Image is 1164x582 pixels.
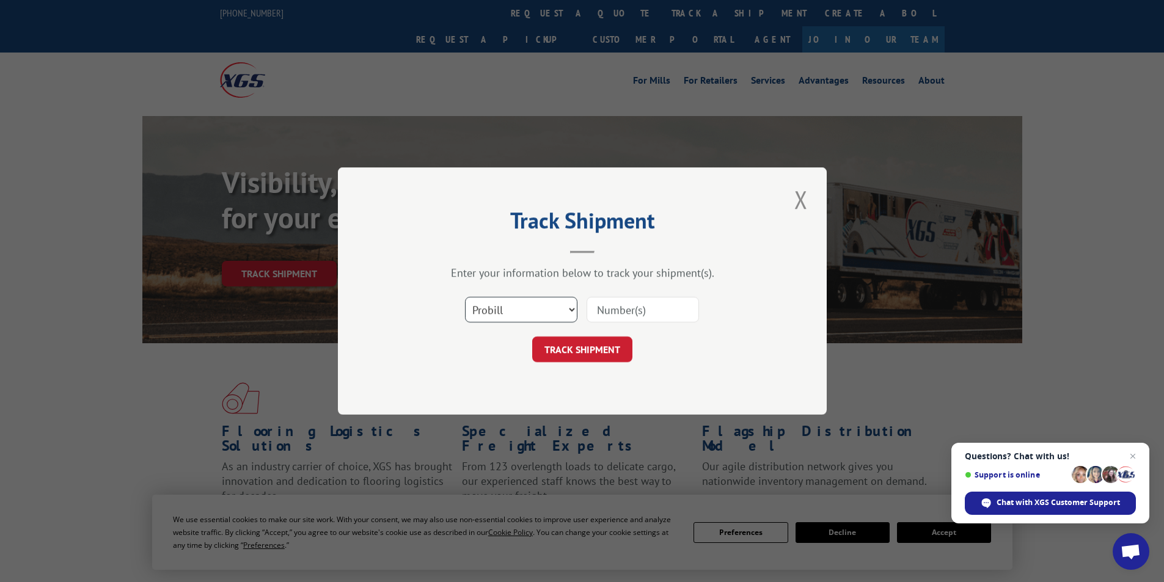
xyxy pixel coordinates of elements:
[791,183,811,216] button: Close modal
[965,470,1067,479] span: Support is online
[965,451,1136,461] span: Questions? Chat with us!
[1113,533,1149,570] a: Open chat
[997,497,1120,508] span: Chat with XGS Customer Support
[399,212,766,235] h2: Track Shipment
[532,336,632,362] button: TRACK SHIPMENT
[399,266,766,280] div: Enter your information below to track your shipment(s).
[965,492,1136,515] span: Chat with XGS Customer Support
[587,297,699,322] input: Number(s)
